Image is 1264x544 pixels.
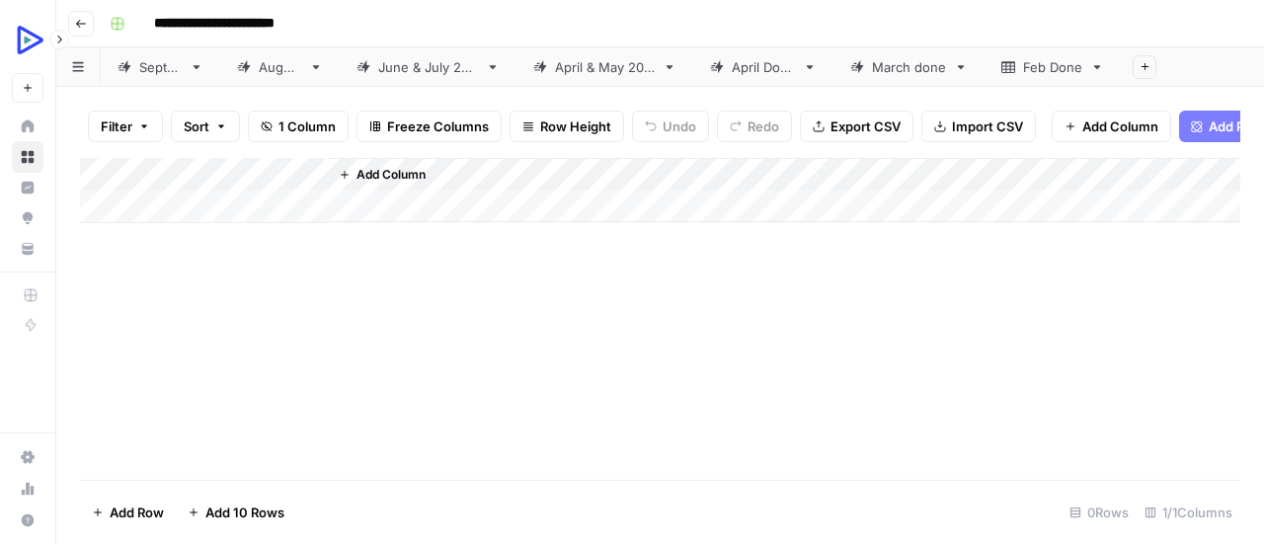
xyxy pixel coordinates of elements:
[952,117,1023,136] span: Import CSV
[693,47,833,87] a: April Done
[248,111,349,142] button: 1 Column
[80,497,176,528] button: Add Row
[732,57,795,77] div: April Done
[833,47,985,87] a: March done
[171,111,240,142] button: Sort
[872,57,946,77] div: March done
[101,47,220,87] a: [DATE]
[278,117,336,136] span: 1 Column
[12,111,43,142] a: Home
[356,111,502,142] button: Freeze Columns
[12,505,43,536] button: Help + Support
[830,117,901,136] span: Export CSV
[12,172,43,203] a: Insights
[748,117,779,136] span: Redo
[1062,497,1137,528] div: 0 Rows
[356,166,426,184] span: Add Column
[331,162,434,188] button: Add Column
[1052,111,1171,142] button: Add Column
[176,497,296,528] button: Add 10 Rows
[340,47,516,87] a: [DATE] & [DATE]
[717,111,792,142] button: Redo
[516,47,693,87] a: [DATE] & [DATE]
[12,23,47,58] img: OpenReplay Logo
[555,57,655,77] div: [DATE] & [DATE]
[1082,117,1158,136] span: Add Column
[12,233,43,265] a: Your Data
[259,57,301,77] div: [DATE]
[632,111,709,142] button: Undo
[378,57,478,77] div: [DATE] & [DATE]
[12,473,43,505] a: Usage
[663,117,696,136] span: Undo
[101,117,132,136] span: Filter
[985,47,1121,87] a: Feb Done
[12,141,43,173] a: Browse
[88,111,163,142] button: Filter
[1023,57,1082,77] div: Feb Done
[12,202,43,234] a: Opportunities
[1137,497,1240,528] div: 1/1 Columns
[540,117,611,136] span: Row Height
[184,117,209,136] span: Sort
[12,441,43,473] a: Settings
[110,503,164,522] span: Add Row
[387,117,489,136] span: Freeze Columns
[12,16,43,65] button: Workspace: OpenReplay
[139,57,182,77] div: [DATE]
[921,111,1036,142] button: Import CSV
[220,47,340,87] a: [DATE]
[800,111,913,142] button: Export CSV
[510,111,624,142] button: Row Height
[205,503,284,522] span: Add 10 Rows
